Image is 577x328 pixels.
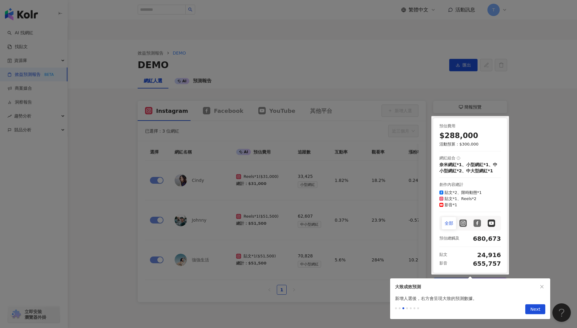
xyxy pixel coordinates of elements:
div: 大致成效預測 [395,283,539,290]
div: 新增人選後，右方會呈現大致的預測數據。 [390,295,550,302]
span: Next [530,305,540,314]
button: Next [525,304,545,314]
button: close [539,283,545,290]
span: close [540,285,544,289]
